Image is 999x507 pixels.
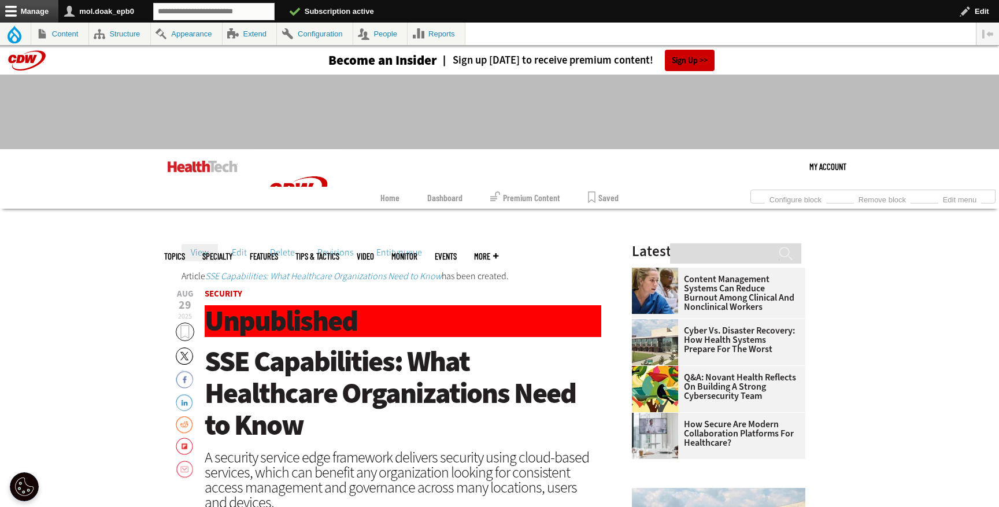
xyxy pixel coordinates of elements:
[250,252,278,261] a: Features
[380,187,399,209] a: Home
[176,299,194,311] span: 29
[205,288,242,299] a: Security
[202,252,232,261] span: Specialty
[164,252,185,261] span: Topics
[765,192,826,205] a: Configure block
[357,252,374,261] a: Video
[632,268,678,314] img: nurses talk in front of desktop computer
[809,149,846,184] div: User menu
[182,272,601,281] div: Status message
[854,192,911,205] a: Remove block
[223,23,277,45] a: Extend
[89,23,150,45] a: Structure
[938,192,981,205] a: Edit menu
[588,187,619,209] a: Saved
[205,342,576,444] span: SSE Capabilities: What Healthcare Organizations Need to Know
[277,23,352,45] a: Configuration
[168,161,238,172] img: Home
[490,187,560,209] a: Premium Content
[285,54,437,67] a: Become an Insider
[31,23,88,45] a: Content
[632,319,684,328] a: University of Vermont Medical Center’s main campus
[474,252,498,261] span: More
[435,252,457,261] a: Events
[328,54,437,67] h3: Become an Insider
[427,187,462,209] a: Dashboard
[632,275,798,312] a: Content Management Systems Can Reduce Burnout Among Clinical and Nonclinical Workers
[976,23,999,45] button: Vertical orientation
[205,305,601,337] h1: Unpublished
[632,319,678,365] img: University of Vermont Medical Center’s main campus
[809,149,846,184] a: My Account
[632,244,805,258] h3: Latest Articles
[665,50,715,71] a: Sign Up
[10,472,39,501] button: Open Preferences
[408,23,465,45] a: Reports
[632,366,678,412] img: abstract illustration of a tree
[10,472,39,501] div: Cookie Settings
[632,268,684,277] a: nurses talk in front of desktop computer
[632,366,684,375] a: abstract illustration of a tree
[632,413,678,459] img: care team speaks with physician over conference call
[437,55,653,66] a: Sign up [DATE] to receive premium content!
[255,149,342,235] img: Home
[632,420,798,447] a: How Secure Are Modern Collaboration Platforms for Healthcare?
[632,413,684,422] a: care team speaks with physician over conference call
[353,23,408,45] a: People
[205,270,442,282] a: SSE Capabilities: What Healthcare Organizations Need to Know
[632,373,798,401] a: Q&A: Novant Health Reflects on Building a Strong Cybersecurity Team
[255,225,342,238] a: CDW
[632,326,798,354] a: Cyber vs. Disaster Recovery: How Health Systems Prepare for the Worst
[295,252,339,261] a: Tips & Tactics
[391,252,417,261] a: MonITor
[178,312,192,321] span: 2025
[176,290,194,298] span: Aug
[151,23,222,45] a: Appearance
